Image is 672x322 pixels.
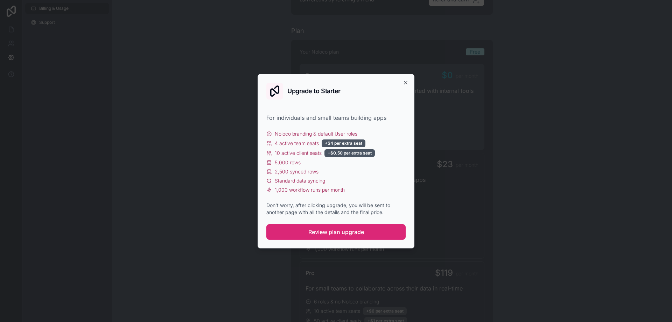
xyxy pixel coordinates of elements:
[287,88,341,94] h2: Upgrade to Starter
[324,149,375,157] div: +$0.50 per extra seat
[275,177,325,184] span: Standard data syncing
[275,168,318,175] span: 2,500 synced rows
[322,139,365,147] div: +$4 per extra seat
[275,150,322,157] span: 10 active client seats
[308,228,364,236] span: Review plan upgrade
[275,186,345,193] span: 1,000 workflow runs per month
[266,114,406,122] div: For individuals and small teams building apps
[275,130,357,137] span: Noloco branding & default User roles
[275,140,319,147] span: 4 active team seats
[275,159,301,166] span: 5,000 rows
[266,224,406,240] button: Review plan upgrade
[266,202,406,216] div: Don't worry, after clicking upgrade, you will be sent to another page with all the details and th...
